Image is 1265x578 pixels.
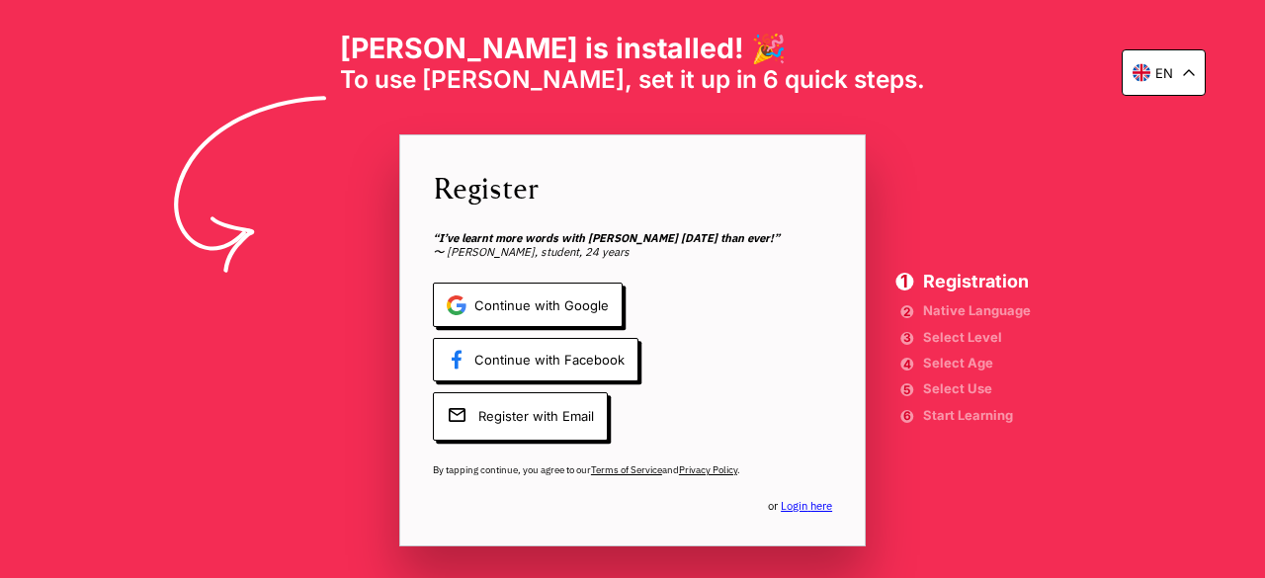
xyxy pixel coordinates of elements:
span: Native Language [923,305,1031,316]
span: By tapping continue, you agree to our and . [433,463,832,476]
span: Continue with Google [433,283,623,327]
span: Select Level [923,332,1031,343]
h1: [PERSON_NAME] is installed! 🎉 [340,32,925,65]
span: Register [433,167,832,207]
span: Continue with Facebook [433,338,638,382]
a: Login here [781,498,832,513]
span: To use [PERSON_NAME], set it up in 6 quick steps. [340,65,925,94]
b: “I’ve learnt more words with [PERSON_NAME] [DATE] than ever!” [433,230,780,245]
span: Select Age [923,358,1031,369]
span: 〜 [PERSON_NAME], student, 24 years [433,231,832,260]
a: Privacy Policy [679,463,737,476]
a: Terms of Service [591,463,662,476]
span: Select Use [923,383,1031,394]
span: or [768,499,832,514]
span: Register with Email [433,392,608,441]
p: en [1155,65,1173,81]
span: Start Learning [923,410,1031,421]
span: Registration [923,273,1031,290]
